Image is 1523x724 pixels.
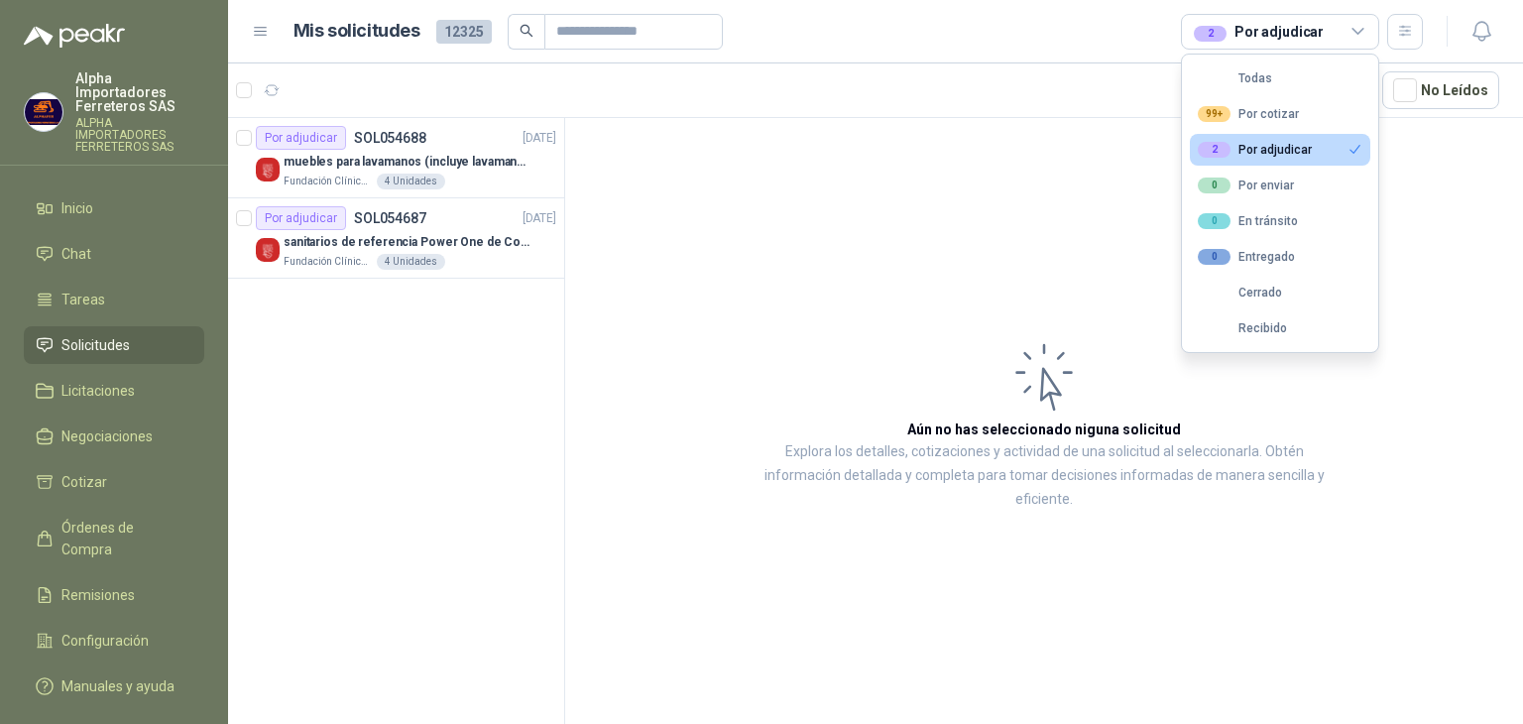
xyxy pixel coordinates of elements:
[61,471,107,493] span: Cotizar
[763,440,1325,512] p: Explora los detalles, cotizaciones y actividad de una solicitud al seleccionarla. Obtén informaci...
[61,517,185,560] span: Órdenes de Compra
[1198,213,1230,229] div: 0
[61,243,91,265] span: Chat
[24,576,204,614] a: Remisiones
[1198,71,1272,85] div: Todas
[24,622,204,660] a: Configuración
[293,17,420,46] h1: Mis solicitudes
[1190,170,1370,201] button: 0Por enviar
[24,189,204,227] a: Inicio
[1198,213,1298,229] div: En tránsito
[61,675,175,697] span: Manuales y ayuda
[1198,249,1230,265] div: 0
[377,174,445,189] div: 4 Unidades
[24,281,204,318] a: Tareas
[61,630,149,652] span: Configuración
[61,380,135,402] span: Licitaciones
[24,463,204,501] a: Cotizar
[1198,106,1299,122] div: Por cotizar
[523,209,556,228] p: [DATE]
[1198,286,1282,300] div: Cerrado
[1198,321,1287,335] div: Recibido
[284,153,530,172] p: muebles para lavamanos (incluye lavamanos)
[1198,178,1294,193] div: Por enviar
[256,126,346,150] div: Por adjudicar
[523,129,556,148] p: [DATE]
[24,326,204,364] a: Solicitudes
[24,667,204,705] a: Manuales y ayuda
[61,334,130,356] span: Solicitudes
[1198,142,1230,158] div: 2
[75,117,204,153] p: ALPHA IMPORTADORES FERRETEROS SAS
[1190,62,1370,94] button: Todas
[256,238,280,262] img: Company Logo
[61,425,153,447] span: Negociaciones
[1198,106,1230,122] div: 99+
[24,509,204,568] a: Órdenes de Compra
[1198,249,1295,265] div: Entregado
[1190,277,1370,308] button: Cerrado
[61,584,135,606] span: Remisiones
[907,419,1181,440] h3: Aún no has seleccionado niguna solicitud
[75,71,204,113] p: Alpha Importadores Ferreteros SAS
[284,233,530,252] p: sanitarios de referencia Power One de Corona
[1198,178,1230,193] div: 0
[436,20,492,44] span: 12325
[24,418,204,455] a: Negociaciones
[1194,21,1324,43] div: Por adjudicar
[61,289,105,310] span: Tareas
[1382,71,1499,109] button: No Leídos
[1190,241,1370,273] button: 0Entregado
[24,235,204,273] a: Chat
[1190,205,1370,237] button: 0En tránsito
[24,24,125,48] img: Logo peakr
[25,93,62,131] img: Company Logo
[24,372,204,410] a: Licitaciones
[228,198,564,279] a: Por adjudicarSOL054687[DATE] Company Logosanitarios de referencia Power One de CoronaFundación Cl...
[256,158,280,181] img: Company Logo
[1198,142,1312,158] div: Por adjudicar
[228,118,564,198] a: Por adjudicarSOL054688[DATE] Company Logomuebles para lavamanos (incluye lavamanos)Fundación Clín...
[1190,98,1370,130] button: 99+Por cotizar
[284,254,373,270] p: Fundación Clínica Shaio
[377,254,445,270] div: 4 Unidades
[1194,26,1227,42] div: 2
[520,24,533,38] span: search
[284,174,373,189] p: Fundación Clínica Shaio
[1190,312,1370,344] button: Recibido
[354,131,426,145] p: SOL054688
[354,211,426,225] p: SOL054687
[256,206,346,230] div: Por adjudicar
[61,197,93,219] span: Inicio
[1190,134,1370,166] button: 2Por adjudicar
